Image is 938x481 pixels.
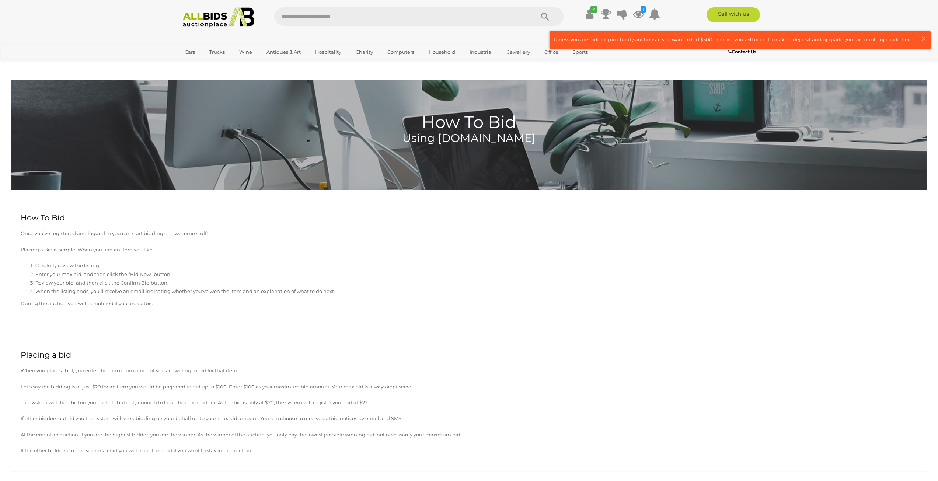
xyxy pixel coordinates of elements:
p: Placing a Bid is simple. When you find an item you like: [21,245,917,254]
li: Enter your max bid, and then click the “Bid Now” button. [35,270,917,279]
a: Wine [234,46,257,58]
a: [GEOGRAPHIC_DATA] [180,58,242,70]
i: 1 [641,6,646,13]
a: Antiques & Art [262,46,306,58]
h3: How To Bid [21,213,917,222]
p: Once you’ve registered and logged in you can start bidding on awesome stuff! [21,229,917,238]
button: Search [527,7,564,26]
h4: Using [DOMAIN_NAME] [11,132,927,144]
a: Contact Us [728,48,758,56]
a: 1 [633,7,644,21]
a: ✔ [584,7,595,21]
a: Industrial [465,46,498,58]
a: Jewellery [502,46,535,58]
p: If the other bidders exceed your max bid you will need to re-bid if you want to stay in the auction. [21,446,917,455]
p: At the end of an auction, if you are the highest bidder, you are the winner. As the winner of the... [21,431,917,439]
i: ✔ [590,6,597,13]
a: Trucks [205,46,230,58]
p: When you place a bid, you enter the maximum amount you are willing to bid for that item. [21,366,917,375]
li: When the listing ends, you'll receive an email indicating whether you've won the item and an expl... [35,287,917,296]
p: The system will then bid on your behalf, but only enough to beat the other bidder. As the bid is ... [21,398,917,407]
a: Household [424,46,460,58]
p: Let’s say the bidding is at just $20 for an item you would be prepared to bid up to $100. Enter $... [21,383,917,391]
img: Allbids.com.au [179,7,259,28]
b: Contact Us [728,49,756,55]
a: Cars [180,46,200,58]
a: Sell with us [707,7,760,22]
a: Sports [568,46,593,58]
li: Review your bid, and then click the Confirm Bid button. [35,279,917,287]
a: Office [540,46,563,58]
p: If other bidders outbid you the system will keep bidding on your behalf up to your max bid amount... [21,414,917,423]
h1: How To Bid [11,80,927,131]
a: Charity [351,46,378,58]
span: × [920,31,927,46]
h3: Placing a bid [21,351,917,359]
a: Hospitality [310,46,346,58]
li: Carefully review the listing. [35,261,917,270]
a: Computers [383,46,419,58]
p: During the auction you will be notified if you are outbid [21,299,917,308]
